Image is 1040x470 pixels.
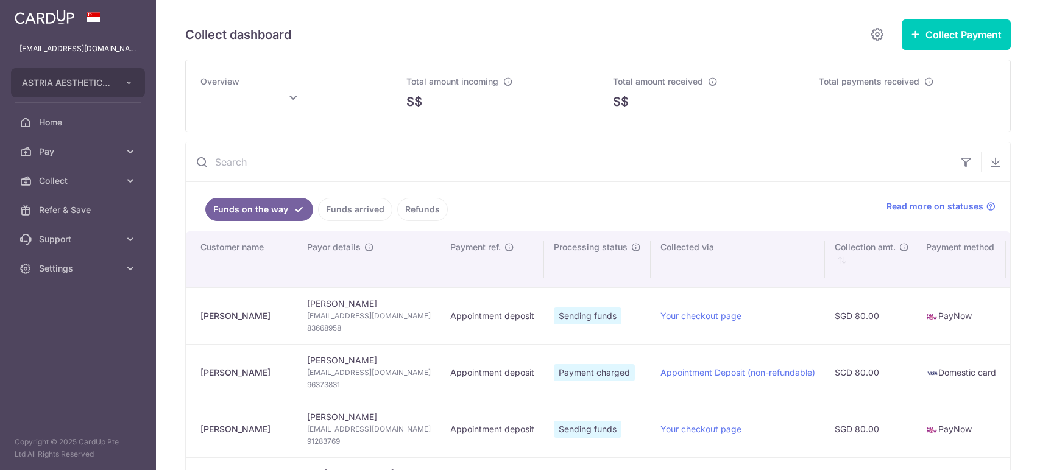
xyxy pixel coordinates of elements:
span: Settings [39,262,119,275]
a: Funds arrived [318,198,392,221]
td: SGD 80.00 [825,287,916,344]
td: Appointment deposit [440,287,544,344]
span: Collect [39,175,119,187]
td: [PERSON_NAME] [297,344,440,401]
span: Overview [200,76,239,86]
span: Total payments received [819,76,919,86]
td: SGD 80.00 [825,344,916,401]
span: [EMAIL_ADDRESS][DOMAIN_NAME] [307,310,431,322]
p: [EMAIL_ADDRESS][DOMAIN_NAME] [19,43,136,55]
span: 83668958 [307,322,431,334]
span: Refer & Save [39,204,119,216]
th: Collected via [651,231,825,287]
span: [EMAIL_ADDRESS][DOMAIN_NAME] [307,423,431,435]
img: visa-sm-192604c4577d2d35970c8ed26b86981c2741ebd56154ab54ad91a526f0f24972.png [926,367,938,379]
span: Sending funds [554,421,621,438]
span: Total amount incoming [406,76,498,86]
span: Processing status [554,241,628,253]
td: Appointment deposit [440,401,544,457]
input: Search [186,142,952,181]
a: Refunds [397,198,448,221]
div: [PERSON_NAME] [200,423,288,435]
a: Funds on the way [205,198,313,221]
span: [EMAIL_ADDRESS][DOMAIN_NAME] [307,367,431,379]
img: paynow-md-4fe65508ce96feda548756c5ee0e473c78d4820b8ea51387c6e4ad89e58a5e61.png [926,310,938,323]
a: Read more on statuses [886,200,996,212]
span: Pay [39,146,119,158]
span: Payment ref. [450,241,501,253]
img: CardUp [15,10,74,24]
td: SGD 80.00 [825,401,916,457]
span: 96373831 [307,379,431,391]
span: Payor details [307,241,361,253]
td: PayNow [916,401,1006,457]
a: Appointment Deposit (non-refundable) [660,367,815,377]
th: Processing status [544,231,651,287]
td: Domestic card [916,344,1006,401]
button: Collect Payment [902,19,1011,50]
img: paynow-md-4fe65508ce96feda548756c5ee0e473c78d4820b8ea51387c6e4ad89e58a5e61.png [926,424,938,436]
span: S$ [406,93,422,111]
td: Appointment deposit [440,344,544,401]
td: [PERSON_NAME] [297,287,440,344]
div: [PERSON_NAME] [200,310,288,322]
td: PayNow [916,287,1006,344]
h5: Collect dashboard [185,25,291,44]
span: Support [39,233,119,245]
th: Collection amt. : activate to sort column ascending [825,231,916,287]
td: [PERSON_NAME] [297,401,440,457]
div: [PERSON_NAME] [200,367,288,379]
span: ASTRIA AESTHETICS PTE. LTD. [22,77,112,89]
span: S$ [613,93,629,111]
span: Total amount received [613,76,703,86]
th: Payor details [297,231,440,287]
span: 91283769 [307,435,431,447]
th: Customer name [186,231,297,287]
th: Payment method [916,231,1006,287]
span: Read more on statuses [886,200,983,212]
span: Sending funds [554,307,621,324]
th: Payment ref. [440,231,544,287]
a: Your checkout page [660,424,741,434]
button: ASTRIA AESTHETICS PTE. LTD. [11,68,145,97]
span: Collection amt. [835,241,896,253]
span: Home [39,116,119,128]
a: Your checkout page [660,310,741,321]
span: Payment charged [554,364,635,381]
